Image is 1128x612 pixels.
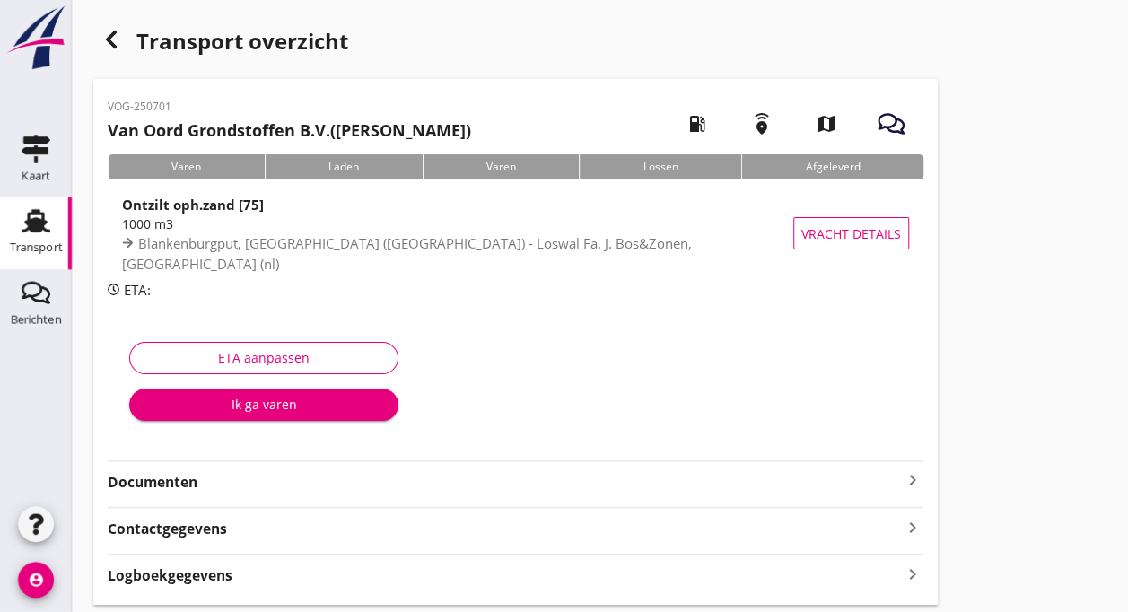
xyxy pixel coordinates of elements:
[801,224,901,243] span: Vracht details
[423,154,580,179] div: Varen
[108,194,923,273] a: Ontzilt oph.zand [75]1000 m3Blankenburgput, [GEOGRAPHIC_DATA] ([GEOGRAPHIC_DATA]) - Loswal Fa. J....
[108,565,232,586] strong: Logboekgegevens
[129,389,398,421] button: Ik ga varen
[108,472,902,493] strong: Documenten
[124,281,151,299] span: ETA:
[11,313,62,325] div: Berichten
[108,118,471,143] h2: ([PERSON_NAME])
[902,469,923,491] i: keyboard_arrow_right
[10,241,63,253] div: Transport
[122,196,264,214] strong: Ontzilt oph.zand [75]
[93,22,938,65] div: Transport overzicht
[108,519,227,539] strong: Contactgegevens
[144,395,384,414] div: Ik ga varen
[801,99,852,149] i: map
[902,562,923,586] i: keyboard_arrow_right
[108,154,265,179] div: Varen
[129,342,398,374] button: ETA aanpassen
[579,154,741,179] div: Lossen
[741,154,923,179] div: Afgeleverd
[265,154,423,179] div: Laden
[793,217,909,249] button: Vracht details
[737,99,787,149] i: emergency_share
[122,214,801,233] div: 1000 m3
[144,348,383,367] div: ETA aanpassen
[108,119,330,141] strong: Van Oord Grondstoffen B.V.
[122,234,692,273] span: Blankenburgput, [GEOGRAPHIC_DATA] ([GEOGRAPHIC_DATA]) - Loswal Fa. J. Bos&Zonen, [GEOGRAPHIC_DATA...
[4,4,68,71] img: logo-small.a267ee39.svg
[22,170,50,181] div: Kaart
[902,515,923,539] i: keyboard_arrow_right
[108,99,471,115] p: VOG-250701
[672,99,722,149] i: local_gas_station
[18,562,54,598] i: account_circle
